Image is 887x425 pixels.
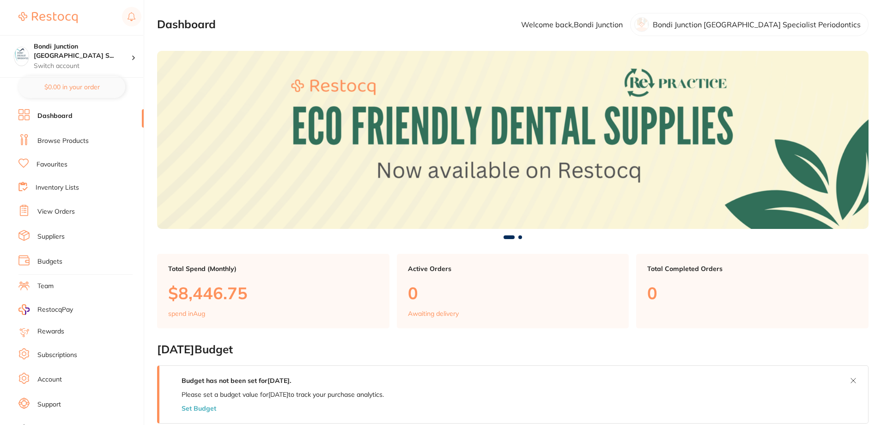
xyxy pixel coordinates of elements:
p: Awaiting delivery [408,310,459,317]
img: RestocqPay [18,304,30,315]
a: Support [37,400,61,409]
img: Bondi Junction Sydney Specialist Periodontics [14,47,29,62]
h2: Dashboard [157,18,216,31]
p: spend in Aug [168,310,205,317]
a: Restocq Logo [18,7,78,28]
a: Suppliers [37,232,65,241]
a: Total Completed Orders0 [636,254,869,329]
button: Set Budget [182,405,216,412]
p: $8,446.75 [168,283,378,302]
p: 0 [647,283,857,302]
a: Subscriptions [37,351,77,360]
p: Active Orders [408,265,618,272]
a: Total Spend (Monthly)$8,446.75spend inAug [157,254,389,329]
a: Inventory Lists [36,183,79,192]
a: Dashboard [37,111,73,121]
p: Bondi Junction [GEOGRAPHIC_DATA] Specialist Periodontics [653,20,861,29]
a: Favourites [36,160,67,169]
h4: Bondi Junction Sydney Specialist Periodontics [34,42,131,60]
a: Active Orders0Awaiting delivery [397,254,629,329]
a: Team [37,282,54,291]
p: Switch account [34,62,131,71]
img: Dashboard [157,51,869,229]
img: Restocq Logo [18,12,78,23]
a: RestocqPay [18,304,73,315]
a: View Orders [37,207,75,216]
span: RestocqPay [37,305,73,314]
p: Total Spend (Monthly) [168,265,378,272]
a: Account [37,375,62,384]
a: Rewards [37,327,64,336]
p: Welcome back, Bondi Junction [521,20,623,29]
a: Browse Products [37,136,89,146]
p: Total Completed Orders [647,265,857,272]
a: Budgets [37,257,62,266]
p: Please set a budget value for [DATE] to track your purchase analytics. [182,391,384,398]
h2: [DATE] Budget [157,343,869,356]
button: $0.00 in your order [18,76,125,98]
p: 0 [408,283,618,302]
strong: Budget has not been set for [DATE] . [182,376,291,385]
